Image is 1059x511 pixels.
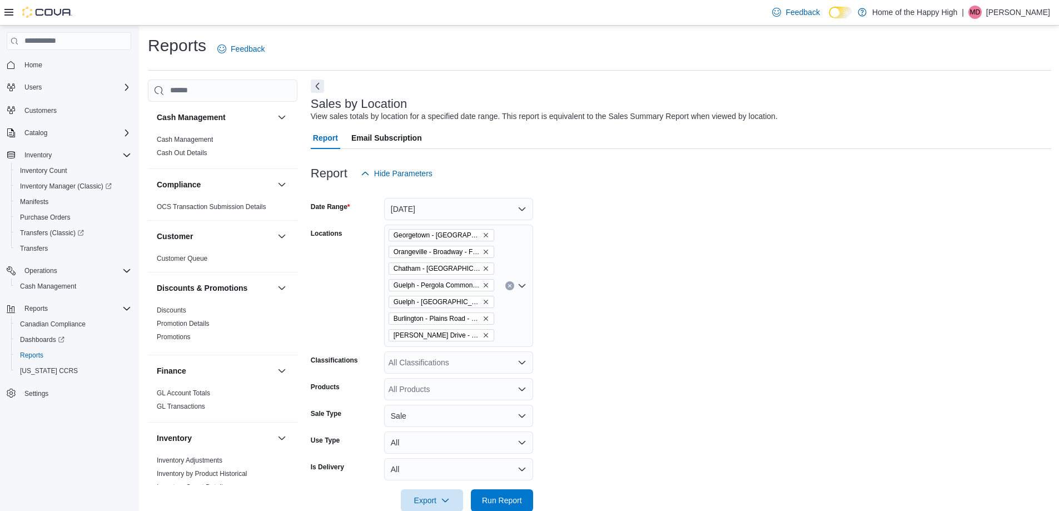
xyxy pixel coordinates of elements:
span: Feedback [785,7,819,18]
button: Finance [157,365,273,376]
span: Inventory Count [20,166,67,175]
a: Inventory Manager (Classic) [16,180,116,193]
span: Users [24,83,42,92]
button: Users [2,80,136,95]
span: Promotions [157,333,191,341]
a: GL Transactions [157,403,205,410]
span: Burlington - Plains Road - Friendly Stranger [389,312,494,325]
a: Discounts [157,306,186,314]
span: Catalog [24,128,47,137]
span: Inventory Adjustments [157,456,222,465]
a: Settings [20,387,53,400]
span: Washington CCRS [16,364,131,378]
button: Open list of options [518,385,526,394]
span: Operations [24,266,57,275]
a: OCS Transaction Submission Details [157,203,266,211]
a: Feedback [213,38,269,60]
span: [US_STATE] CCRS [20,366,78,375]
span: Inventory Manager (Classic) [20,182,112,191]
h3: Report [311,167,347,180]
button: Open list of options [518,281,526,290]
span: GL Transactions [157,402,205,411]
label: Use Type [311,436,340,445]
button: Operations [2,263,136,279]
span: Hide Parameters [374,168,432,179]
a: Customers [20,104,61,117]
a: Inventory by Product Historical [157,470,247,478]
span: [PERSON_NAME] Drive - Friendly Stranger [394,330,480,341]
button: Reports [11,348,136,363]
p: | [962,6,964,19]
span: Transfers [20,244,48,253]
span: Inventory by Product Historical [157,469,247,478]
button: All [384,458,533,480]
span: Purchase Orders [20,213,71,222]
span: Burlington - Plains Road - Friendly Stranger [394,313,480,324]
span: Orangeville - Broadway - Fire & Flower [394,246,480,257]
button: Manifests [11,194,136,210]
label: Locations [311,229,342,238]
button: Inventory [157,433,273,444]
button: Inventory [275,431,289,445]
button: Purchase Orders [11,210,136,225]
a: Canadian Compliance [16,317,90,331]
button: Canadian Compliance [11,316,136,332]
span: Cash Out Details [157,148,207,157]
button: Inventory Count [11,163,136,178]
h1: Reports [148,34,206,57]
label: Date Range [311,202,350,211]
button: Hide Parameters [356,162,437,185]
span: Operations [20,264,131,277]
span: MD [970,6,981,19]
a: Purchase Orders [16,211,75,224]
div: Discounts & Promotions [148,304,297,355]
label: Sale Type [311,409,341,418]
span: Georgetown - Mountainview - Fire & Flower [389,229,494,241]
a: Dashboards [16,333,69,346]
div: Meg Driscoll [968,6,982,19]
span: Reports [20,351,43,360]
div: Compliance [148,200,297,220]
span: Inventory [20,148,131,162]
span: Canadian Compliance [16,317,131,331]
a: Dashboards [11,332,136,348]
a: Inventory Adjustments [157,457,222,464]
span: Transfers (Classic) [20,229,84,237]
a: Cash Management [16,280,81,293]
span: Orangeville - Broadway - Fire & Flower [389,246,494,258]
span: Cash Management [157,135,213,144]
button: All [384,431,533,454]
span: Inventory Manager (Classic) [16,180,131,193]
span: Home [20,58,131,72]
span: Cash Management [20,282,76,291]
span: Purchase Orders [16,211,131,224]
button: Discounts & Promotions [275,281,289,295]
span: OCS Transaction Submission Details [157,202,266,211]
span: Georgetown - [GEOGRAPHIC_DATA] - Fire & Flower [394,230,480,241]
a: GL Account Totals [157,389,210,397]
button: Remove Dundas - Osler Drive - Friendly Stranger from selection in this group [483,332,489,339]
a: Transfers (Classic) [11,225,136,241]
button: Customer [275,230,289,243]
button: Compliance [275,178,289,191]
span: Inventory Count Details [157,483,226,492]
button: Finance [275,364,289,378]
a: Promotions [157,333,191,341]
div: View sales totals by location for a specified date range. This report is equivalent to the Sales ... [311,111,778,122]
button: Cash Management [11,279,136,294]
a: Cash Out Details [157,149,207,157]
button: Inventory [2,147,136,163]
span: Catalog [20,126,131,140]
label: Is Delivery [311,463,344,472]
span: Manifests [20,197,48,206]
span: Transfers (Classic) [16,226,131,240]
button: Reports [2,301,136,316]
button: Discounts & Promotions [157,282,273,294]
button: [US_STATE] CCRS [11,363,136,379]
span: Promotion Details [157,319,210,328]
button: Compliance [157,179,273,190]
span: Reports [16,349,131,362]
button: Cash Management [157,112,273,123]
